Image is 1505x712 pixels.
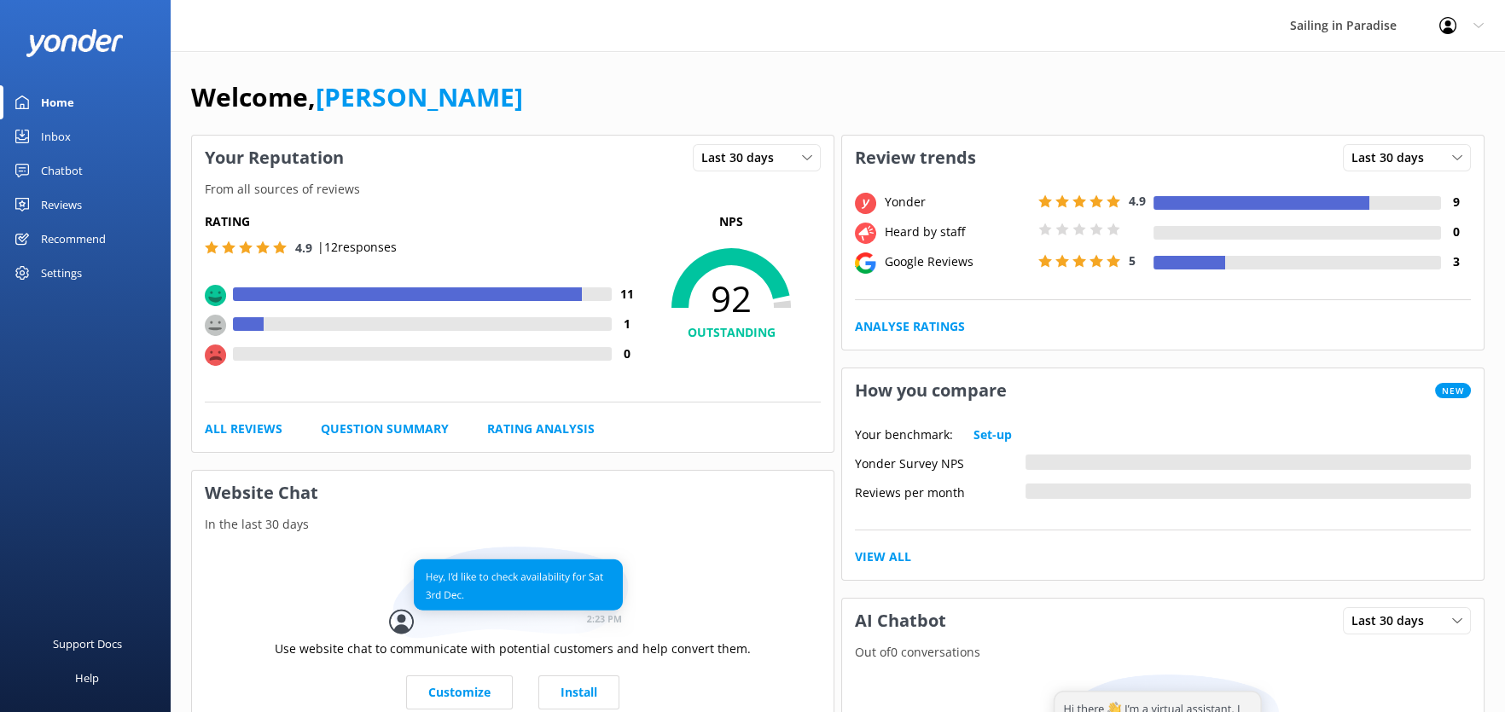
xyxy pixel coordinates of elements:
span: 92 [642,277,821,320]
h1: Welcome, [191,77,523,118]
h4: 0 [612,344,642,363]
div: Reviews per month [855,483,1026,499]
h3: Your Reputation [192,136,357,180]
a: View All [855,547,911,566]
div: Settings [41,256,82,290]
span: 5 [1129,252,1136,269]
h3: Website Chat [192,471,834,515]
div: Inbox [41,119,71,153]
span: Last 30 days [1351,148,1434,167]
h3: AI Chatbot [842,599,959,643]
a: Customize [406,675,513,709]
div: Yonder [880,193,1034,211]
a: Question Summary [321,420,449,438]
a: Analyse Ratings [855,317,965,336]
div: Home [41,85,74,119]
h5: Rating [205,212,642,231]
h3: How you compare [842,368,1020,413]
a: Install [538,675,619,709]
a: All Reviews [205,420,282,438]
div: Recommend [41,222,106,256]
h3: Review trends [842,136,989,180]
div: Google Reviews [880,252,1034,271]
a: [PERSON_NAME] [316,79,523,114]
h4: 3 [1441,252,1471,271]
div: Chatbot [41,153,83,188]
p: Use website chat to communicate with potential customers and help convert them. [275,640,751,658]
img: conversation... [389,547,636,640]
a: Rating Analysis [487,420,595,438]
h4: OUTSTANDING [642,323,821,342]
div: Reviews [41,188,82,222]
p: Out of 0 conversations [842,643,1484,662]
p: In the last 30 days [192,515,834,534]
div: Yonder Survey NPS [855,454,1026,470]
span: 4.9 [1129,193,1146,209]
div: Help [75,661,99,695]
h4: 0 [1441,223,1471,241]
img: yonder-white-logo.png [26,29,124,57]
p: NPS [642,212,821,231]
p: Your benchmark: [855,425,953,444]
h4: 11 [612,285,642,304]
a: Set-up [973,425,1012,444]
span: New [1435,383,1471,398]
span: Last 30 days [701,148,784,167]
div: Support Docs [53,627,122,661]
h4: 9 [1441,193,1471,211]
span: 4.9 [295,240,312,256]
h4: 1 [612,315,642,333]
p: | 12 responses [317,238,397,257]
div: Heard by staff [880,223,1034,241]
span: Last 30 days [1351,611,1434,630]
p: From all sources of reviews [192,180,834,199]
